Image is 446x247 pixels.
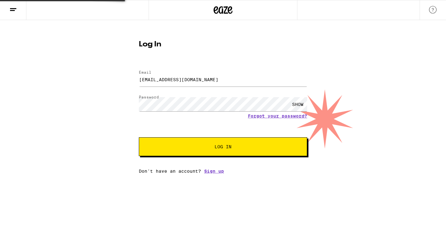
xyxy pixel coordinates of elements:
[139,95,159,99] label: Password
[215,145,231,149] span: Log In
[4,4,45,9] span: Hi. Need any help?
[139,72,307,87] input: Email
[204,169,224,174] a: Sign up
[288,97,307,111] div: SHOW
[139,41,307,48] h1: Log In
[139,70,151,74] label: Email
[139,169,307,174] div: Don't have an account?
[139,137,307,156] button: Log In
[248,113,307,118] a: Forgot your password?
